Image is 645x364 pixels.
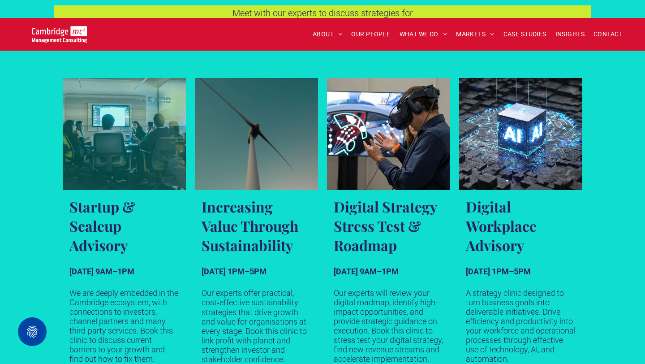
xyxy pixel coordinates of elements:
h3: Startup & Scaleup Advisory [69,197,179,255]
p: Our experts offer practical, cost‑effective sustainability strategies that drive growth and value... [202,288,311,364]
strong: [DATE] 9AM–1PM [334,267,399,276]
p: We are deeply embedded in the Cambridge ecosystem, with connections to investors, channel partner... [69,288,179,364]
a: INSIGHTS [551,27,589,41]
strong: [DATE] 1PM–5PM [466,267,531,276]
a: Middle-aged man wearing VR headset interacts infront of a tech dashboard [327,78,450,190]
a: Futuristic cube on a tech background with the words 'AI' in neon glow [459,78,582,190]
h3: Digital Workplace Advisory [466,197,576,255]
a: Near shot of a wind turbine against a dark blue sky [195,78,318,190]
a: WHAT WE DO [395,27,452,41]
h3: Digital Strategy Stress Test & Roadmap [334,197,443,255]
h3: Increasing Value Through Sustainability [202,197,311,255]
a: CONTACT [589,27,627,41]
a: CASE STUDIES [499,27,551,41]
a: Your Business Transformed | Cambridge Management Consulting [32,27,87,37]
a: A group of executives huddled around a desk discussing business [63,78,186,190]
a: ABOUT [308,27,347,41]
strong: [DATE] 9AM–1PM [69,267,134,276]
p: A strategy clinic designed to turn business goals into deliverable initiatives. Drive efficiency ... [466,288,576,364]
a: OUR PEOPLE [347,27,395,41]
a: MARKETS [451,27,499,41]
strong: [DATE] 1PM–5PM [202,267,267,276]
span: Meet with our experts to discuss strategies for [232,8,413,18]
p: Our experts will review your digital roadmap, identify high-impact opportunities, and provide str... [334,288,443,364]
img: Go to Homepage [32,26,87,43]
